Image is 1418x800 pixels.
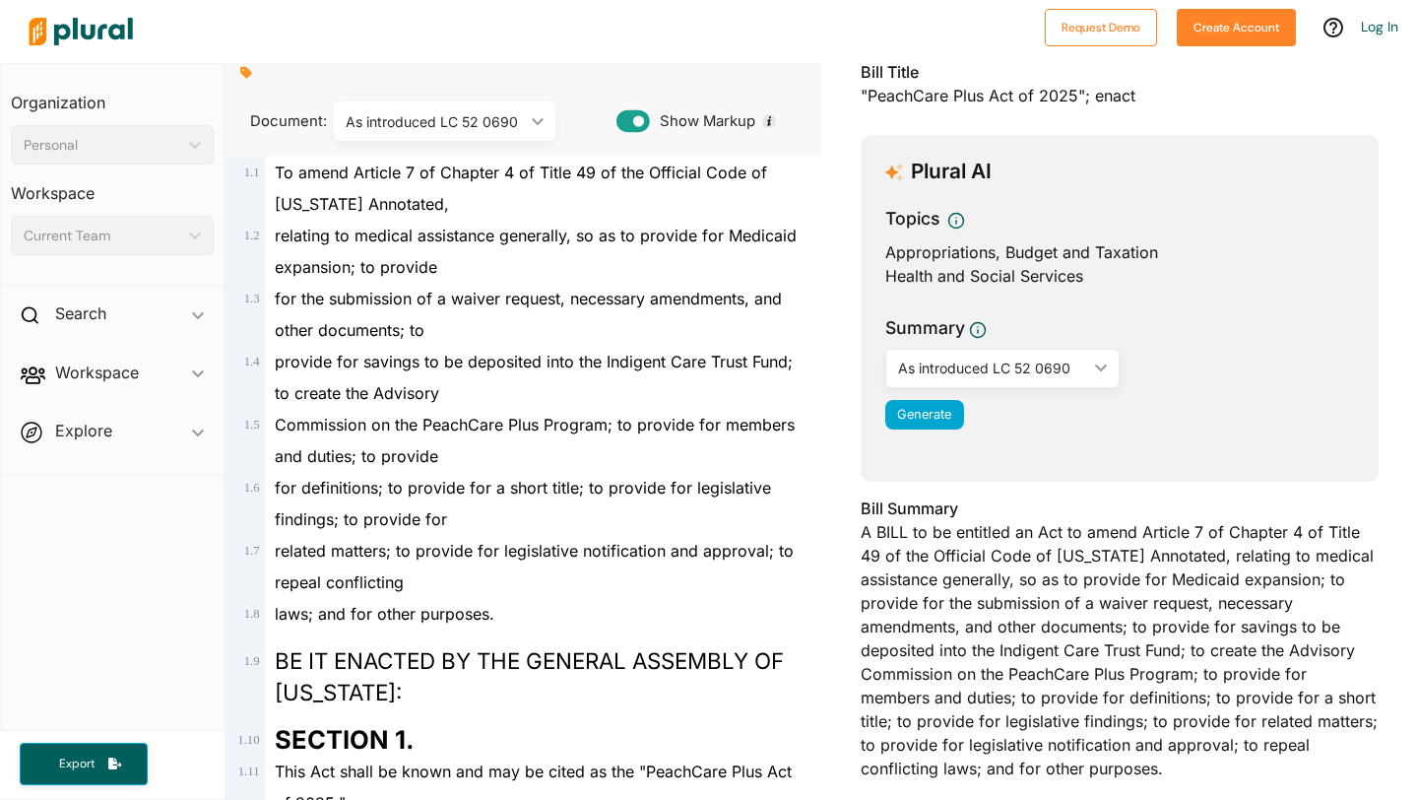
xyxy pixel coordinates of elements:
[24,226,181,246] div: Current Team
[275,352,793,403] span: provide for savings to be deposited into the Indigent Care Trust Fund; to create the Advisory
[861,497,1379,792] div: A BILL to be entitled an Act to amend Article 7 of Chapter 4 of Title 49 of the Official Code of ...
[861,497,1379,520] h3: Bill Summary
[275,226,797,277] span: relating to medical assistance generally, so as to provide for Medicaid expansion; to provide
[244,607,260,621] span: 1 . 8
[885,315,965,341] h3: Summary
[275,647,784,705] span: BE IT ENACTED BY THE GENERAL ASSEMBLY OF [US_STATE]:
[911,160,992,184] h3: Plural AI
[1045,9,1157,46] button: Request Demo
[650,110,755,132] span: Show Markup
[244,229,260,242] span: 1 . 2
[244,481,260,495] span: 1 . 6
[760,112,778,130] div: Tooltip anchor
[1361,18,1398,35] a: Log In
[861,60,1379,119] div: "PeachCare Plus Act of 2025"; enact
[244,544,260,558] span: 1 . 7
[244,292,260,305] span: 1 . 3
[11,165,214,208] h3: Workspace
[20,743,148,785] button: Export
[238,765,260,778] span: 1 . 11
[897,407,951,422] span: Generate
[885,400,964,430] button: Generate
[244,654,260,668] span: 1 . 9
[1045,16,1157,36] a: Request Demo
[275,541,794,592] span: related matters; to provide for legislative notification and approval; to repeal conflicting
[275,289,782,340] span: for the submission of a waiver request, necessary amendments, and other documents; to
[885,264,1354,288] div: Health and Social Services
[275,163,767,214] span: To amend Article 7 of Chapter 4 of Title 49 of the Official Code of [US_STATE] Annotated,
[898,358,1087,378] div: As introduced LC 52 0690
[275,415,795,466] span: Commission on the PeachCare Plus Program; to provide for members and duties; to provide
[275,604,494,624] span: laws; and for other purposes.
[1177,16,1296,36] a: Create Account
[240,110,309,132] span: Document:
[1177,9,1296,46] button: Create Account
[861,60,1379,84] h3: Bill Title
[885,206,939,232] h3: Topics
[24,135,181,156] div: Personal
[45,756,108,772] span: Export
[55,302,106,324] h2: Search
[244,166,260,179] span: 1 . 1
[11,74,214,117] h3: Organization
[346,111,524,132] div: As introduced LC 52 0690
[244,355,260,368] span: 1 . 4
[240,58,252,88] div: Add tags
[885,240,1354,264] div: Appropriations, Budget and Taxation
[244,418,260,432] span: 1 . 5
[275,724,415,755] strong: SECTION 1.
[275,478,771,529] span: for definitions; to provide for a short title; to provide for legislative findings; to provide for
[237,733,259,747] span: 1 . 10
